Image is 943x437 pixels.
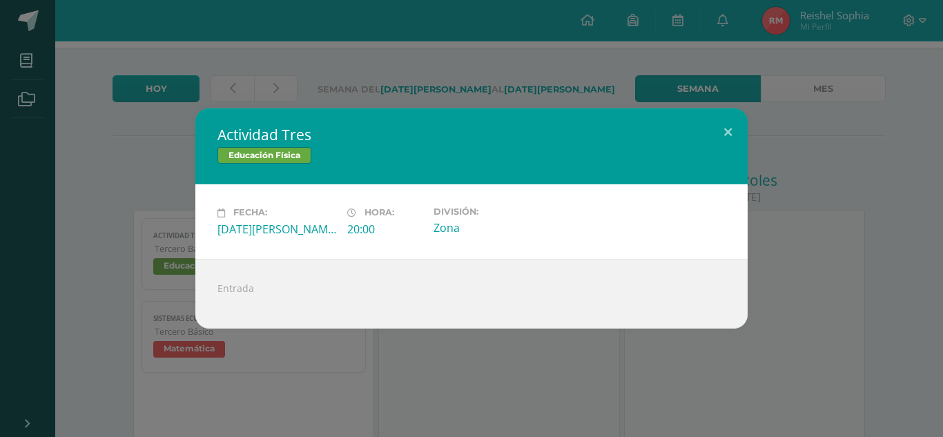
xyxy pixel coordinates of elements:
div: Entrada [195,259,748,329]
span: Educación Física [217,147,311,164]
span: Fecha: [233,208,267,218]
span: Hora: [364,208,394,218]
button: Close (Esc) [708,108,748,155]
div: Zona [434,220,552,235]
div: 20:00 [347,222,422,237]
div: [DATE][PERSON_NAME] [217,222,336,237]
label: División: [434,206,552,217]
h2: Actividad Tres [217,125,726,144]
